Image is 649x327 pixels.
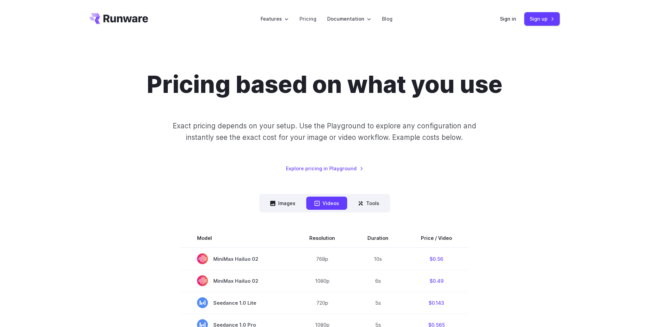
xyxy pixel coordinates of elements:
a: Go to / [89,13,148,24]
td: 5s [351,292,405,314]
td: 1080p [293,270,351,292]
span: Seedance 1.0 Lite [197,297,277,308]
td: 720p [293,292,351,314]
label: Documentation [327,15,371,23]
label: Features [261,15,289,23]
a: Explore pricing in Playground [286,165,363,172]
p: Exact pricing depends on your setup. Use the Playground to explore any configuration and instantl... [160,120,489,143]
h1: Pricing based on what you use [147,70,502,99]
td: 6s [351,270,405,292]
a: Blog [382,15,392,23]
td: 768p [293,248,351,270]
span: MiniMax Hailuo 02 [197,253,277,264]
td: $0.49 [405,270,468,292]
a: Sign up [524,12,560,25]
th: Price / Video [405,229,468,248]
th: Resolution [293,229,351,248]
a: Sign in [500,15,516,23]
button: Videos [306,197,347,210]
button: Images [262,197,304,210]
button: Tools [350,197,387,210]
th: Model [181,229,293,248]
th: Duration [351,229,405,248]
td: 10s [351,248,405,270]
td: $0.143 [405,292,468,314]
a: Pricing [299,15,316,23]
td: $0.56 [405,248,468,270]
span: MiniMax Hailuo 02 [197,275,277,286]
